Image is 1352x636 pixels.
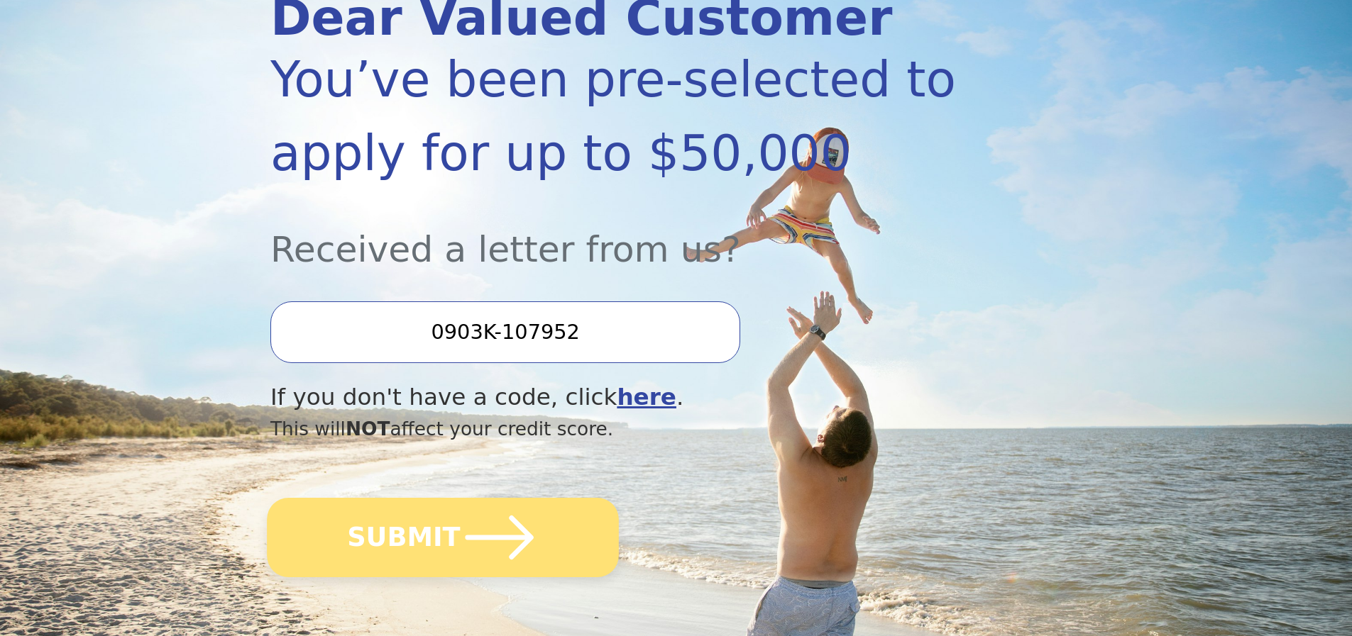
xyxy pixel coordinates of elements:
[270,43,960,190] div: You’ve been pre-selected to apply for up to $50,000
[270,301,740,362] input: Enter your Offer Code:
[270,380,960,415] div: If you don't have a code, click .
[346,418,390,440] span: NOT
[270,190,960,276] div: Received a letter from us?
[617,384,676,411] a: here
[267,498,619,577] button: SUBMIT
[270,415,960,443] div: This will affect your credit score.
